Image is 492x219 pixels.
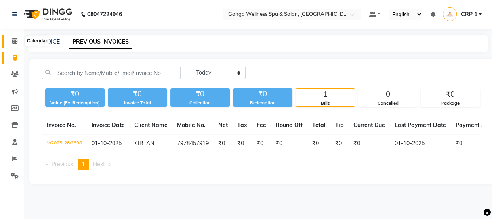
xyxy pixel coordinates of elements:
div: Calendar [25,36,49,46]
div: Value (Ex. Redemption) [45,100,105,106]
div: Bills [296,100,355,107]
img: logo [20,3,74,25]
span: Invoice No. [47,121,76,129]
span: Tax [237,121,247,129]
span: KIRTAN [134,140,154,147]
img: CRP 1 [443,7,457,21]
div: ₹0 [45,88,105,100]
div: ₹0 [233,88,292,100]
span: Current Due [353,121,385,129]
td: ₹0 [214,134,233,153]
div: ₹0 [421,89,480,100]
div: Invoice Total [108,100,167,106]
td: 01-10-2025 [390,134,451,153]
div: Cancelled [359,100,417,107]
td: ₹0 [349,134,390,153]
a: PREVIOUS INVOICES [69,35,132,49]
span: Tip [335,121,344,129]
span: Client Name [134,121,168,129]
input: Search by Name/Mobile/Email/Invoice No [42,67,181,79]
span: CRP 1 [461,10,477,19]
span: 1 [82,161,85,168]
td: ₹0 [252,134,271,153]
td: ₹0 [330,134,349,153]
span: Fee [257,121,266,129]
span: Total [312,121,326,129]
td: ₹0 [307,134,330,153]
span: Round Off [276,121,303,129]
b: 08047224946 [87,3,122,25]
span: Net [218,121,228,129]
span: Invoice Date [92,121,125,129]
div: Package [421,100,480,107]
div: Redemption [233,100,292,106]
span: Next [93,161,105,168]
div: Collection [170,100,230,106]
td: 7978457919 [172,134,214,153]
span: 01-10-2025 [92,140,122,147]
nav: Pagination [42,159,481,170]
div: 1 [296,89,355,100]
div: 0 [359,89,417,100]
td: ₹0 [271,134,307,153]
div: ₹0 [108,88,167,100]
td: V/2025-26/2698 [42,134,87,153]
span: Mobile No. [177,121,206,129]
span: Last Payment Date [395,121,446,129]
td: ₹0 [233,134,252,153]
div: ₹0 [170,88,230,100]
span: Previous [51,161,73,168]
